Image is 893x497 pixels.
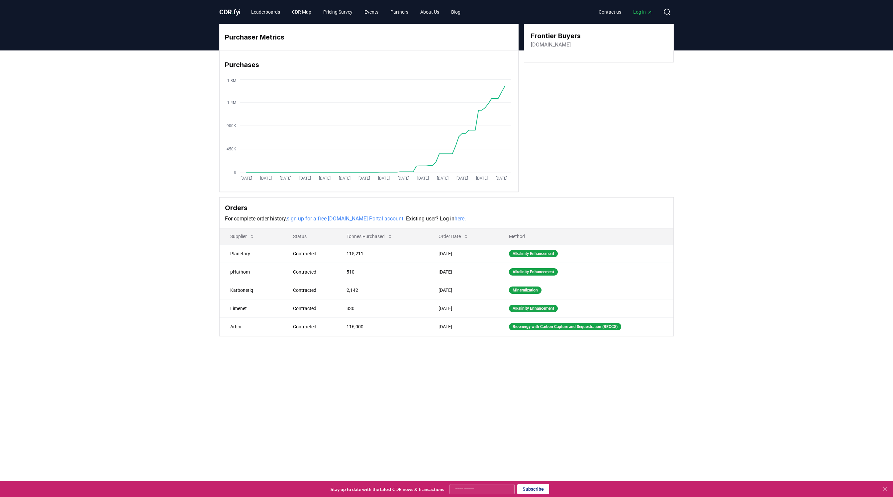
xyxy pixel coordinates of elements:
a: Pricing Survey [318,6,358,18]
td: 330 [336,299,428,317]
tspan: [DATE] [339,176,350,181]
a: here [454,215,464,222]
div: Bioenergy with Carbon Capture and Sequestration (BECCS) [509,323,621,330]
tspan: [DATE] [300,176,311,181]
tspan: 450K [227,147,236,151]
h3: Purchaser Metrics [225,32,513,42]
tspan: [DATE] [358,176,370,181]
button: Order Date [433,230,474,243]
button: Supplier [225,230,260,243]
h3: Orders [225,203,668,213]
p: For complete order history, . Existing user? Log in . [225,215,668,223]
div: Contracted [293,305,331,312]
tspan: [DATE] [260,176,272,181]
tspan: [DATE] [241,176,252,181]
tspan: 900K [227,124,236,128]
td: 115,211 [336,244,428,263]
div: Mineralization [509,287,542,294]
span: . [232,8,234,16]
a: sign up for a free [DOMAIN_NAME] Portal account [287,215,403,222]
tspan: [DATE] [437,176,448,181]
td: pHathom [220,263,282,281]
a: About Us [415,6,445,18]
a: CDR.fyi [219,7,241,17]
button: Tonnes Purchased [341,230,398,243]
tspan: [DATE] [456,176,468,181]
td: [DATE] [428,244,498,263]
tspan: [DATE] [280,176,292,181]
div: Alkalinity Enhancement [509,250,558,257]
tspan: [DATE] [398,176,409,181]
a: [DOMAIN_NAME] [531,41,571,49]
td: Limenet [220,299,282,317]
tspan: 0 [234,170,236,175]
tspan: [DATE] [378,176,390,181]
td: Arbor [220,317,282,336]
div: Contracted [293,287,331,293]
div: Contracted [293,323,331,330]
a: Events [359,6,384,18]
div: Contracted [293,250,331,257]
td: 510 [336,263,428,281]
td: Karbonetiq [220,281,282,299]
div: Alkalinity Enhancement [509,305,558,312]
tspan: [DATE] [496,176,507,181]
nav: Main [246,6,466,18]
nav: Main [593,6,658,18]
td: Planetary [220,244,282,263]
span: CDR fyi [219,8,241,16]
span: Log in [633,9,652,15]
td: [DATE] [428,263,498,281]
tspan: [DATE] [417,176,429,181]
a: Contact us [593,6,627,18]
a: CDR Map [287,6,317,18]
a: Log in [628,6,658,18]
h3: Frontier Buyers [531,31,581,41]
tspan: 1.8M [227,78,236,83]
p: Status [288,233,331,240]
td: 116,000 [336,317,428,336]
tspan: [DATE] [319,176,331,181]
div: Alkalinity Enhancement [509,268,558,276]
h3: Purchases [225,60,513,70]
a: Leaderboards [246,6,285,18]
p: Method [504,233,668,240]
td: [DATE] [428,299,498,317]
td: [DATE] [428,281,498,299]
td: [DATE] [428,317,498,336]
a: Blog [446,6,466,18]
tspan: 1.4M [227,100,236,105]
a: Partners [385,6,414,18]
td: 2,142 [336,281,428,299]
tspan: [DATE] [476,176,488,181]
div: Contracted [293,269,331,275]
